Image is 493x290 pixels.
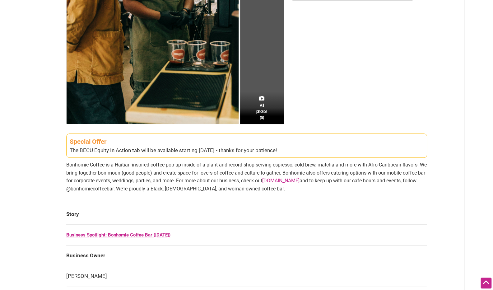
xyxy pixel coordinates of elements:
[481,278,491,288] div: Scroll Back to Top
[66,266,427,287] td: [PERSON_NAME]
[70,147,424,155] div: The BECU Equity In Action tab will be available starting [DATE] - thanks for your patience!
[256,102,267,120] span: All photos (5)
[66,245,427,266] td: Business Owner
[66,161,427,193] p: Bonhomie Coffee is a Haitian-inspired coffee pop-up inside of a plant and record shop serving esp...
[70,137,424,147] div: Special Offer
[66,204,427,225] td: Story
[66,232,170,238] a: Business Spotlight: Bonhomie Coffee Bar ([DATE])
[262,178,300,184] a: [DOMAIN_NAME]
